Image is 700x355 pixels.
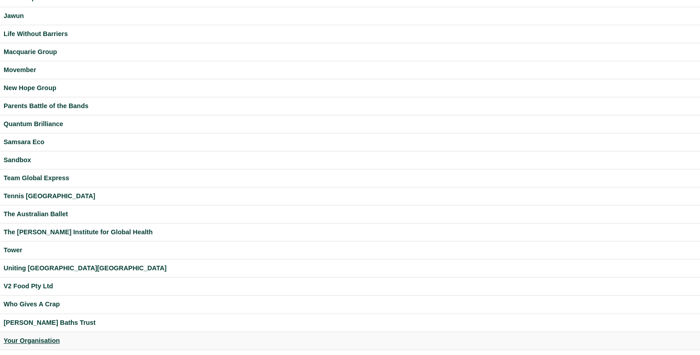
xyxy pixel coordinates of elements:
a: The [PERSON_NAME] Institute for Global Health [4,227,696,237]
a: Macquarie Group [4,47,696,57]
a: Who Gives A Crap [4,299,696,309]
a: [PERSON_NAME] Baths Trust [4,318,696,328]
a: Samsara Eco [4,137,696,147]
a: The Australian Ballet [4,209,696,219]
a: Life Without Barriers [4,29,696,39]
a: Tennis [GEOGRAPHIC_DATA] [4,191,696,201]
a: Sandbox [4,155,696,165]
a: V2 Food Pty Ltd [4,281,696,291]
a: Uniting [GEOGRAPHIC_DATA][GEOGRAPHIC_DATA] [4,263,696,273]
a: Your Organisation [4,336,696,346]
a: New Hope Group [4,83,696,93]
a: Team Global Express [4,173,696,183]
a: Parents Battle of the Bands [4,101,696,111]
a: Tower [4,245,696,255]
a: Jawun [4,11,696,21]
a: Quantum Brilliance [4,119,696,129]
a: Movember [4,65,696,75]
